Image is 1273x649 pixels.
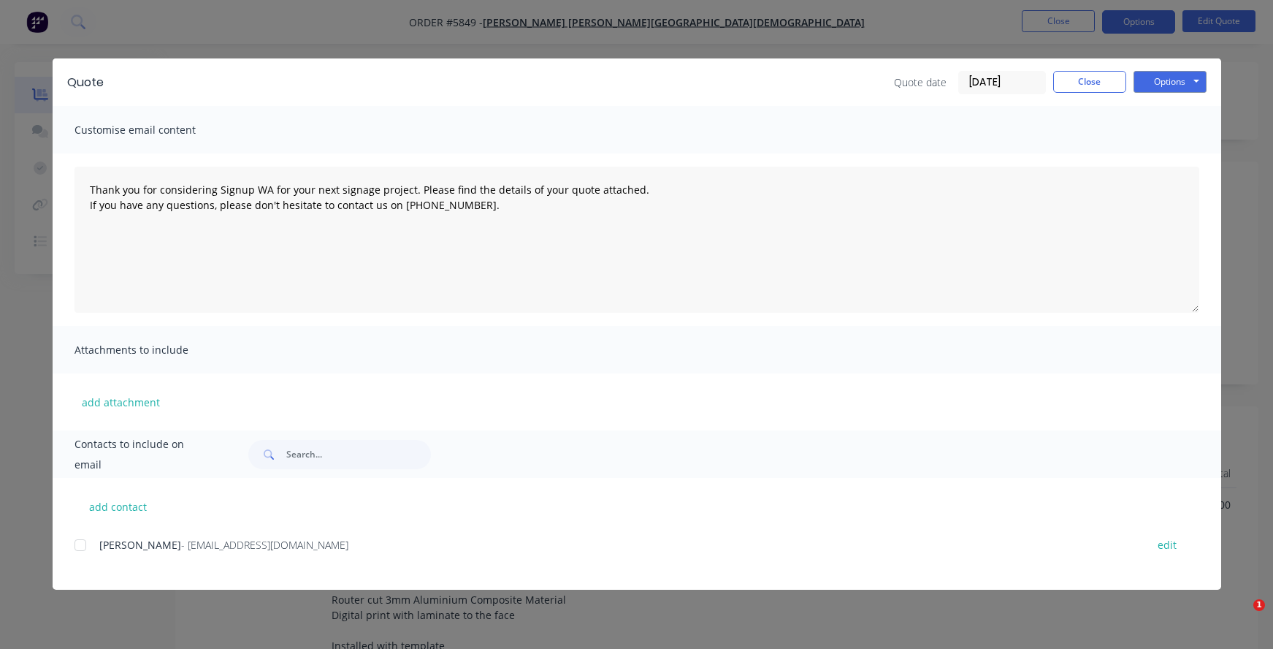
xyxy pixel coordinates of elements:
span: Quote date [894,75,947,90]
span: 1 [1253,599,1265,611]
span: Contacts to include on email [74,434,213,475]
button: add contact [74,496,162,517]
button: Options [1134,71,1207,93]
div: Quote [67,74,104,91]
input: Search... [286,440,431,469]
button: Close [1053,71,1126,93]
span: Attachments to include [74,340,235,360]
button: add attachment [74,391,167,413]
span: [PERSON_NAME] [99,538,181,552]
span: - [EMAIL_ADDRESS][DOMAIN_NAME] [181,538,348,552]
iframe: Intercom live chat [1223,599,1258,634]
button: edit [1149,535,1185,555]
span: Customise email content [74,120,235,140]
textarea: Thank you for considering Signup WA for your next signage project. Please find the details of you... [74,167,1199,313]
